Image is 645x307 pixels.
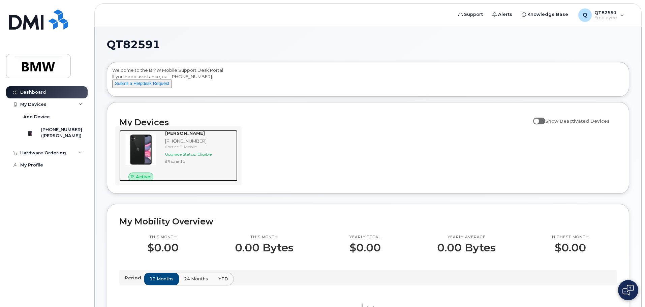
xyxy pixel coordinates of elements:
[165,138,235,144] div: [PHONE_NUMBER]
[112,81,172,86] a: Submit a Helpdesk Request
[545,118,610,124] span: Show Deactivated Devices
[533,115,539,120] input: Show Deactivated Devices
[136,174,150,180] span: Active
[112,67,624,94] div: Welcome to the BMW Mobile Support Desk Portal If you need assistance, call [PHONE_NUMBER].
[147,242,179,254] p: $0.00
[235,242,294,254] p: 0.00 Bytes
[552,235,589,240] p: Highest month
[119,130,238,181] a: Active[PERSON_NAME][PHONE_NUMBER]Carrier: T-MobileUpgrade Status:EligibleiPhone 11
[218,276,228,282] span: YTD
[349,242,381,254] p: $0.00
[125,275,144,281] p: Period
[552,242,589,254] p: $0.00
[165,158,235,164] div: iPhone 11
[622,285,634,296] img: Open chat
[147,235,179,240] p: This month
[119,117,530,127] h2: My Devices
[165,130,205,136] strong: [PERSON_NAME]
[197,152,212,157] span: Eligible
[107,39,160,50] span: QT82591
[437,242,496,254] p: 0.00 Bytes
[349,235,381,240] p: Yearly total
[184,276,208,282] span: 24 months
[165,152,196,157] span: Upgrade Status:
[125,133,157,166] img: iPhone_11.jpg
[235,235,294,240] p: This month
[119,216,617,226] h2: My Mobility Overview
[437,235,496,240] p: Yearly average
[165,144,235,150] div: Carrier: T-Mobile
[112,80,172,88] button: Submit a Helpdesk Request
